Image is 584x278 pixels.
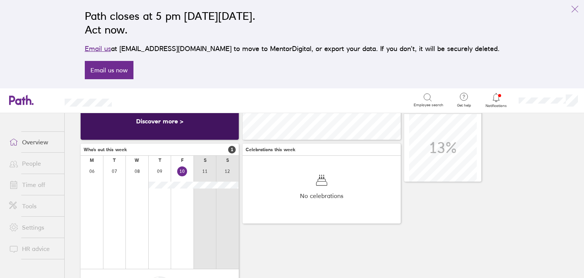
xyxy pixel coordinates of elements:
[84,147,127,152] span: Who's out this week
[90,158,94,163] div: M
[3,177,64,192] a: Time off
[3,156,64,171] a: People
[132,96,152,103] div: Search
[85,43,500,54] p: at [EMAIL_ADDRESS][DOMAIN_NAME] to move to MentorDigital, or export your data. If you don’t, it w...
[452,103,476,108] span: Get help
[85,61,133,79] a: Email us now
[85,45,111,53] a: Email us
[226,158,229,163] div: S
[3,220,64,235] a: Settings
[3,241,64,256] a: HR advice
[85,9,500,37] h2: Path closes at 5 pm [DATE][DATE]. Act now.
[159,158,161,163] div: T
[3,198,64,214] a: Tools
[414,103,443,107] span: Employee search
[136,117,183,125] a: Discover more >
[300,192,343,199] span: No celebrations
[204,158,206,163] div: S
[113,158,116,163] div: T
[246,147,295,152] span: Celebrations this week
[228,146,236,153] span: 1
[3,134,64,150] a: Overview
[181,158,184,163] div: F
[484,104,509,108] span: Notifications
[135,158,139,163] div: W
[484,92,509,108] a: Notifications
